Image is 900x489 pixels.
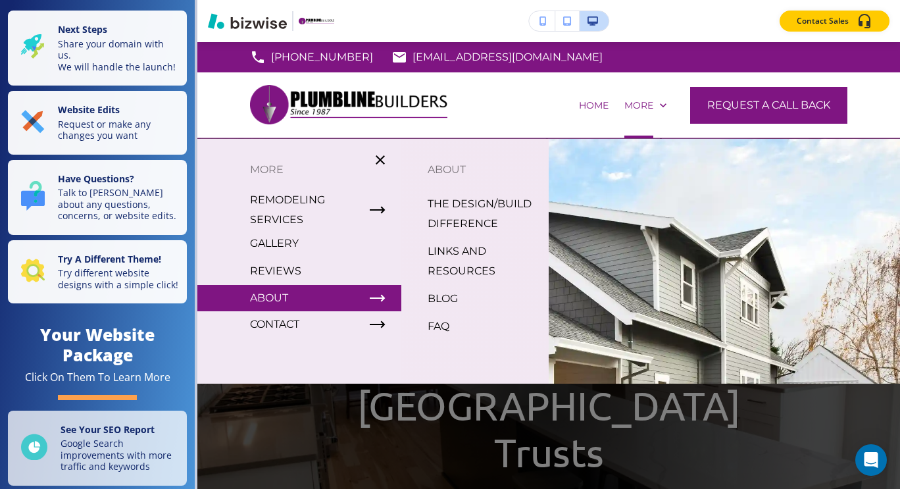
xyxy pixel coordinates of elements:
[58,172,134,185] strong: Have Questions?
[250,288,288,308] p: ABOUT
[58,118,179,142] p: Request or make any changes you want
[401,160,549,180] p: ABOUT
[250,261,301,281] p: REVIEWS
[8,324,187,365] h4: Your Website Package
[780,11,889,32] button: Contact Sales
[250,190,359,230] p: REMODELING SERVICES
[208,13,287,29] img: Bizwise Logo
[58,187,179,222] p: Talk to [PERSON_NAME] about any questions, concerns, or website edits.
[8,160,187,235] button: Have Questions?Talk to [PERSON_NAME] about any questions, concerns, or website edits.
[707,97,830,113] span: Request a Call Back
[8,11,187,86] button: Next StepsShare your domain with us.We will handle the launch!
[250,77,447,132] img: Plumbline Builders Inc
[624,99,653,112] p: More
[271,47,373,67] p: [PHONE_NUMBER]
[8,411,187,486] a: See Your SEO ReportGoogle Search improvements with more traffic and keywords
[428,242,538,281] p: LINKS AND RESOURCES
[855,444,887,476] div: Open Intercom Messenger
[299,18,334,25] img: Your Logo
[250,234,299,253] p: GALLERY
[428,289,458,309] p: BLOG
[428,194,538,234] p: THE DESIGN/BUILD DIFFERENCE
[797,15,849,27] p: Contact Sales
[428,317,449,336] p: FAQ
[58,253,161,265] strong: Try A Different Theme!
[8,91,187,155] button: Website EditsRequest or make any changes you want
[250,315,299,334] p: CONTACT
[61,423,155,436] strong: See Your SEO Report
[579,99,609,112] p: HOME
[25,371,170,384] div: Click On Them To Learn More
[58,23,107,36] strong: Next Steps
[413,47,603,67] p: [EMAIL_ADDRESS][DOMAIN_NAME]
[58,38,179,73] p: Share your domain with us. We will handle the launch!
[61,438,179,473] p: Google Search improvements with more traffic and keywords
[58,103,120,116] strong: Website Edits
[197,160,401,180] p: More
[8,240,187,304] button: Try A Different Theme!Try different website designs with a simple click!
[58,267,179,290] p: Try different website designs with a simple click!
